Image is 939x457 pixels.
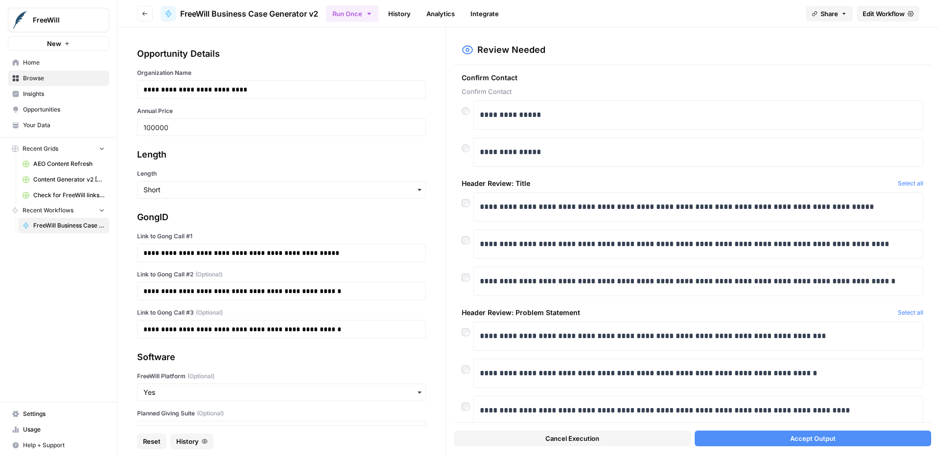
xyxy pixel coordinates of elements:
[23,410,105,418] span: Settings
[23,105,105,114] span: Opportunities
[188,372,214,381] span: (Optional)
[47,39,61,48] span: New
[821,9,838,19] span: Share
[143,425,420,434] input: Yes
[8,117,109,133] a: Your Data
[18,156,109,172] a: AEO Content Refresh
[8,422,109,437] a: Usage
[195,270,222,279] span: (Optional)
[462,179,894,188] span: Header Review: Title
[23,206,73,215] span: Recent Workflows
[33,160,105,168] span: AEO Content Refresh
[137,409,426,418] label: Planned Giving Suite
[137,210,426,224] div: GongID
[790,434,836,443] span: Accept Output
[857,6,919,22] a: Edit Workflow
[8,437,109,453] button: Help + Support
[137,270,426,279] label: Link to Gong Call #2
[137,69,426,77] label: Organization Name
[806,6,853,22] button: Share
[143,388,420,397] input: Yes
[382,6,417,22] a: History
[8,406,109,422] a: Settings
[137,434,166,449] button: Reset
[137,47,426,61] div: Opportunity Details
[477,43,545,57] h2: Review Needed
[137,350,426,364] div: Software
[143,436,161,446] span: Reset
[8,8,109,32] button: Workspace: FreeWill
[462,308,894,318] span: Header Review: Problem Statement
[143,185,420,195] input: Short
[23,58,105,67] span: Home
[161,6,318,22] a: FreeWill Business Case Generator v2
[137,107,426,115] label: Annual Price
[8,70,109,86] a: Browse
[465,6,505,22] a: Integrate
[33,191,105,200] span: Check for FreeWill links on partner's external website
[898,308,923,318] button: Select all
[863,9,905,19] span: Edit Workflow
[137,308,426,317] label: Link to Gong Call #3
[462,73,923,83] span: Confirm Contact
[196,308,223,317] span: (Optional)
[454,431,690,446] button: Cancel Execution
[197,409,224,418] span: (Optional)
[18,187,109,203] a: Check for FreeWill links on partner's external website
[23,144,58,153] span: Recent Grids
[33,175,105,184] span: Content Generator v2 [DRAFT] Test
[695,431,931,446] button: Accept Output
[23,441,105,450] span: Help + Support
[176,436,199,446] span: History
[137,372,426,381] label: FreeWill Platform
[11,11,29,29] img: FreeWill Logo
[18,172,109,187] a: Content Generator v2 [DRAFT] Test
[8,86,109,102] a: Insights
[23,425,105,434] span: Usage
[180,8,318,20] span: FreeWill Business Case Generator v2
[33,15,92,25] span: FreeWill
[137,169,426,178] label: Length
[33,221,105,230] span: FreeWill Business Case Generator v2
[137,232,426,241] label: Link to Gong Call #1
[326,5,378,22] button: Run Once
[170,434,213,449] button: History
[23,121,105,130] span: Your Data
[8,141,109,156] button: Recent Grids
[137,148,426,161] div: Length
[898,179,923,188] button: Select all
[23,90,105,98] span: Insights
[18,218,109,233] a: FreeWill Business Case Generator v2
[8,55,109,70] a: Home
[421,6,461,22] a: Analytics
[8,102,109,117] a: Opportunities
[23,74,105,83] span: Browse
[8,203,109,218] button: Recent Workflows
[462,87,923,96] span: Confirm Contact
[545,434,599,443] span: Cancel Execution
[8,36,109,51] button: New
